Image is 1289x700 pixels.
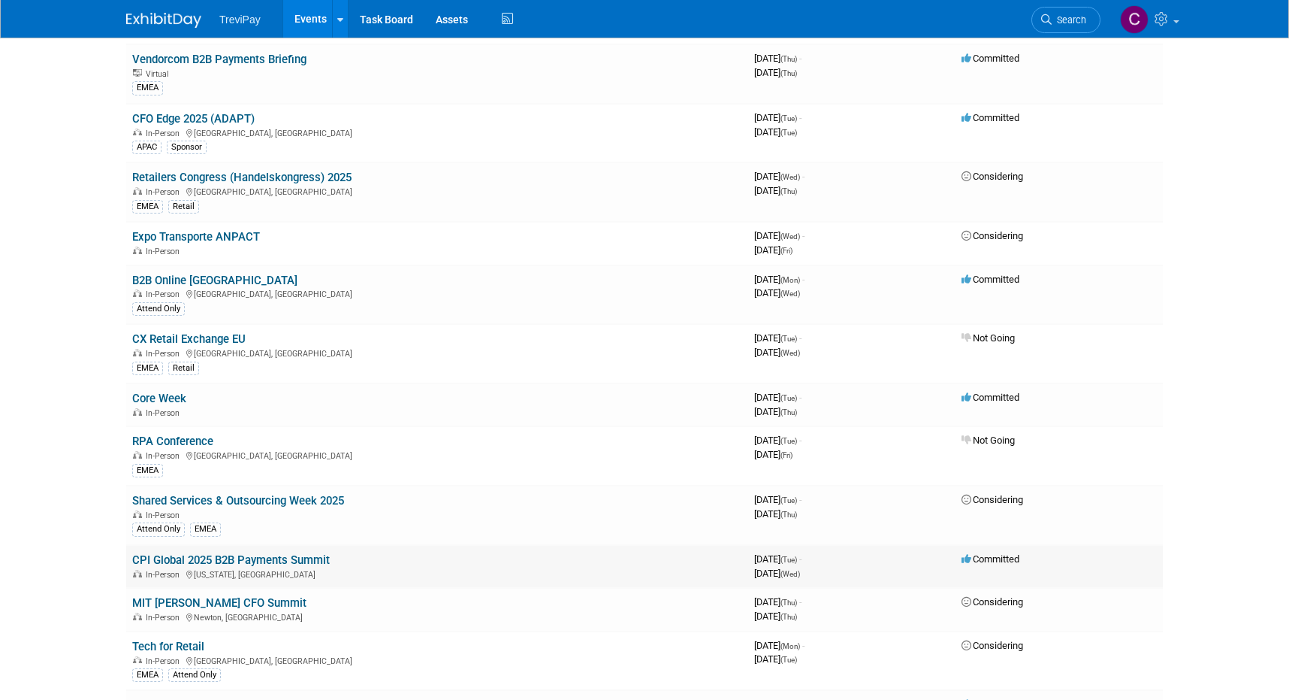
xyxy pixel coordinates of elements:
[132,654,742,666] div: [GEOGRAPHIC_DATA], [GEOGRAPHIC_DATA]
[133,129,142,136] img: In-Person Event
[961,332,1015,344] span: Not Going
[754,112,801,123] span: [DATE]
[132,449,742,461] div: [GEOGRAPHIC_DATA], [GEOGRAPHIC_DATA]
[132,81,163,95] div: EMEA
[754,287,800,298] span: [DATE]
[146,349,184,359] span: In-Person
[780,394,797,402] span: (Tue)
[799,332,801,344] span: -
[133,613,142,620] img: In-Person Event
[961,112,1019,123] span: Committed
[132,553,330,567] a: CPI Global 2025 B2B Payments Summit
[146,289,184,299] span: In-Person
[1031,7,1100,33] a: Search
[780,598,797,607] span: (Thu)
[799,553,801,565] span: -
[780,642,800,650] span: (Mon)
[754,653,797,665] span: [DATE]
[133,451,142,459] img: In-Person Event
[146,656,184,666] span: In-Person
[132,302,185,316] div: Attend Only
[754,406,797,417] span: [DATE]
[146,129,184,138] span: In-Person
[780,496,797,505] span: (Tue)
[126,13,201,28] img: ExhibitDay
[167,141,207,154] div: Sponsor
[754,449,792,460] span: [DATE]
[780,511,797,519] span: (Thu)
[799,435,801,446] span: -
[961,392,1019,403] span: Committed
[780,437,797,445] span: (Tue)
[780,232,800,241] span: (Wed)
[132,112,255,126] a: CFO Edge 2025 (ADAPT)
[146,247,184,256] span: In-Person
[961,171,1023,182] span: Considering
[799,596,801,608] span: -
[780,247,792,255] span: (Fri)
[961,53,1019,64] span: Committed
[190,523,221,536] div: EMEA
[1052,14,1086,26] span: Search
[132,230,260,244] a: Expo Transporte ANPACT
[133,187,142,195] img: In-Person Event
[780,335,797,343] span: (Tue)
[132,523,185,536] div: Attend Only
[132,435,213,448] a: RPA Conference
[133,656,142,664] img: In-Person Event
[754,553,801,565] span: [DATE]
[780,570,800,578] span: (Wed)
[754,244,792,256] span: [DATE]
[133,247,142,254] img: In-Person Event
[802,640,804,651] span: -
[132,126,742,138] div: [GEOGRAPHIC_DATA], [GEOGRAPHIC_DATA]
[799,494,801,505] span: -
[168,362,199,375] div: Retail
[754,332,801,344] span: [DATE]
[961,435,1015,446] span: Not Going
[132,494,344,508] a: Shared Services & Outsourcing Week 2025
[780,129,797,137] span: (Tue)
[961,230,1023,241] span: Considering
[132,640,204,653] a: Tech for Retail
[146,408,184,418] span: In-Person
[780,556,797,564] span: (Tue)
[754,435,801,446] span: [DATE]
[799,392,801,403] span: -
[132,568,742,580] div: [US_STATE], [GEOGRAPHIC_DATA]
[132,274,297,287] a: B2B Online [GEOGRAPHIC_DATA]
[132,287,742,299] div: [GEOGRAPHIC_DATA], [GEOGRAPHIC_DATA]
[754,53,801,64] span: [DATE]
[754,392,801,403] span: [DATE]
[961,274,1019,285] span: Committed
[780,114,797,123] span: (Tue)
[754,611,797,622] span: [DATE]
[754,126,797,138] span: [DATE]
[780,349,800,357] span: (Wed)
[802,230,804,241] span: -
[133,289,142,297] img: In-Person Event
[146,570,184,580] span: In-Person
[132,347,742,359] div: [GEOGRAPHIC_DATA], [GEOGRAPHIC_DATA]
[780,55,797,63] span: (Thu)
[168,200,199,214] div: Retail
[133,511,142,518] img: In-Person Event
[132,668,163,682] div: EMEA
[132,200,163,214] div: EMEA
[780,173,800,181] span: (Wed)
[132,141,162,154] div: APAC
[799,53,801,64] span: -
[754,230,804,241] span: [DATE]
[754,494,801,505] span: [DATE]
[132,611,742,623] div: Newton, [GEOGRAPHIC_DATA]
[132,185,742,197] div: [GEOGRAPHIC_DATA], [GEOGRAPHIC_DATA]
[754,171,804,182] span: [DATE]
[146,613,184,623] span: In-Person
[133,570,142,577] img: In-Person Event
[802,274,804,285] span: -
[132,464,163,477] div: EMEA
[754,67,797,78] span: [DATE]
[146,451,184,461] span: In-Person
[133,408,142,416] img: In-Person Event
[132,53,306,66] a: Vendorcom B2B Payments Briefing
